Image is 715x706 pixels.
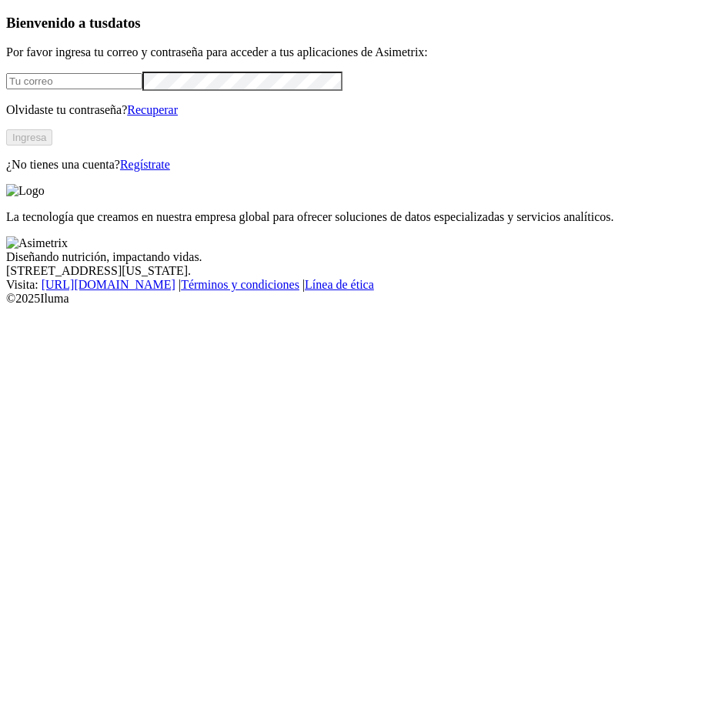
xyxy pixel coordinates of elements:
[6,158,709,172] p: ¿No tienes una cuenta?
[42,278,175,291] a: [URL][DOMAIN_NAME]
[6,292,709,306] div: © 2025 Iluma
[6,250,709,264] div: Diseñando nutrición, impactando vidas.
[6,129,52,146] button: Ingresa
[120,158,170,171] a: Regístrate
[6,278,709,292] div: Visita : | |
[6,15,709,32] h3: Bienvenido a tus
[6,103,709,117] p: Olvidaste tu contraseña?
[6,236,68,250] img: Asimetrix
[6,45,709,59] p: Por favor ingresa tu correo y contraseña para acceder a tus aplicaciones de Asimetrix:
[6,184,45,198] img: Logo
[108,15,141,31] span: datos
[305,278,374,291] a: Línea de ética
[127,103,178,116] a: Recuperar
[6,264,709,278] div: [STREET_ADDRESS][US_STATE].
[181,278,299,291] a: Términos y condiciones
[6,73,142,89] input: Tu correo
[6,210,709,224] p: La tecnología que creamos en nuestra empresa global para ofrecer soluciones de datos especializad...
